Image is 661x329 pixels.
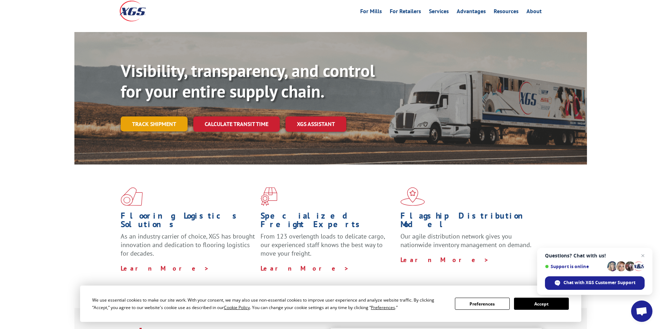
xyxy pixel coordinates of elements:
[80,286,581,322] div: Cookie Consent Prompt
[121,264,209,272] a: Learn More >
[455,298,510,310] button: Preferences
[261,264,349,272] a: Learn More >
[563,280,635,286] span: Chat with XGS Customer Support
[261,187,277,206] img: xgs-icon-focused-on-flooring-red
[193,116,280,132] a: Calculate transit time
[400,187,425,206] img: xgs-icon-flagship-distribution-model-red
[285,116,346,132] a: XGS ASSISTANT
[526,9,542,16] a: About
[360,9,382,16] a: For Mills
[371,304,395,310] span: Preferences
[429,9,449,16] a: Services
[400,211,535,232] h1: Flagship Distribution Model
[224,304,250,310] span: Cookie Policy
[121,232,255,257] span: As an industry carrier of choice, XGS has brought innovation and dedication to flooring logistics...
[400,232,531,249] span: Our agile distribution network gives you nationwide inventory management on demand.
[545,276,645,290] span: Chat with XGS Customer Support
[390,9,421,16] a: For Retailers
[631,301,652,322] a: Open chat
[121,59,375,102] b: Visibility, transparency, and control for your entire supply chain.
[261,211,395,232] h1: Specialized Freight Experts
[545,264,605,269] span: Support is online
[514,298,569,310] button: Accept
[92,296,446,311] div: We use essential cookies to make our site work. With your consent, we may also use non-essential ...
[494,9,519,16] a: Resources
[545,253,645,258] span: Questions? Chat with us!
[121,116,188,131] a: Track shipment
[121,187,143,206] img: xgs-icon-total-supply-chain-intelligence-red
[400,256,489,264] a: Learn More >
[121,211,255,232] h1: Flooring Logistics Solutions
[261,232,395,264] p: From 123 overlength loads to delicate cargo, our experienced staff knows the best way to move you...
[457,9,486,16] a: Advantages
